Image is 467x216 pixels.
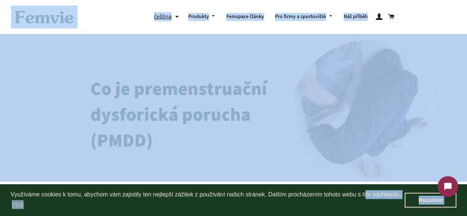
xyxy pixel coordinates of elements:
[183,7,221,27] a: Produkty
[154,12,183,22] button: čeština
[269,7,338,27] a: Pro firmy a sportoviště
[221,7,269,27] a: Femspace články
[11,6,78,28] img: Femvie
[11,190,405,210] span: Využíváme cookies k tomu, abychom vám zajistily ten nejlepší zážitek z používání našich stránek. ...
[405,193,456,208] a: dismiss cookie message
[338,7,373,27] a: Náš příběh
[11,199,25,210] a: learn more about cookies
